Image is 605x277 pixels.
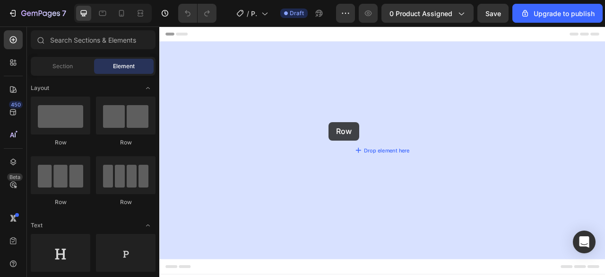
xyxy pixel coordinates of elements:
p: 7 [62,8,66,19]
button: 0 product assigned [381,4,474,23]
div: Row [31,138,90,147]
div: Row [31,198,90,206]
span: Text [31,221,43,230]
div: Undo/Redo [178,4,216,23]
button: Upgrade to publish [512,4,603,23]
span: Save [485,9,501,18]
span: / [247,9,249,18]
button: 7 [4,4,70,23]
div: Row [96,198,156,206]
span: Layout [31,84,49,92]
input: Search Sections & Elements [31,30,156,49]
span: Product Page - [DATE] 23:14:10 [251,9,258,18]
div: 450 [9,101,23,108]
div: Upgrade to publish [520,9,595,18]
span: 0 product assigned [389,9,452,18]
div: Drop element here [260,152,318,162]
span: Toggle open [140,80,156,96]
span: Section [52,62,73,71]
div: Open Intercom Messenger [573,231,596,253]
button: Save [477,4,509,23]
div: Row [96,138,156,147]
iframe: Design area [159,27,605,277]
span: Toggle open [140,218,156,233]
div: Beta [7,173,23,181]
span: Element [113,62,135,71]
span: Draft [290,9,304,18]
